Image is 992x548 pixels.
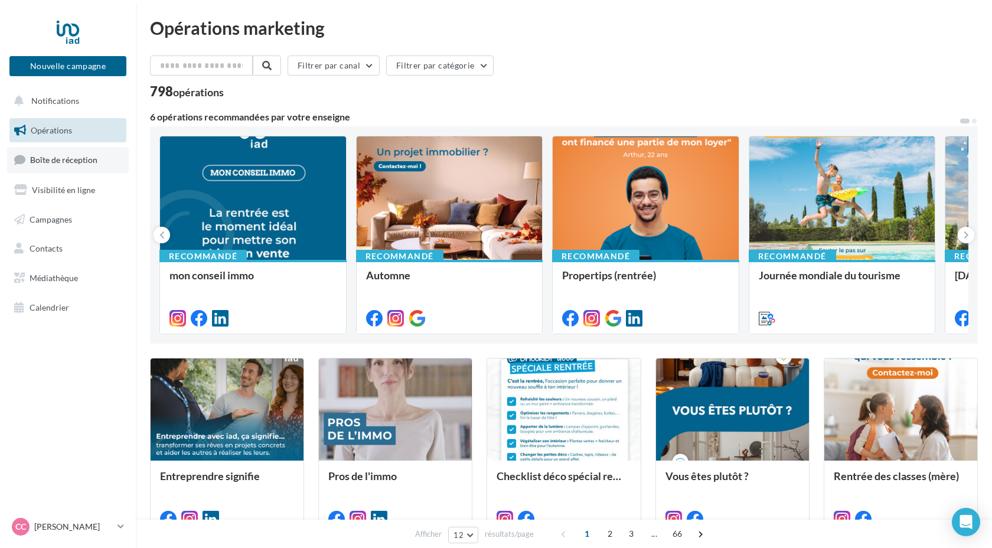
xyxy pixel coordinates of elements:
button: Nouvelle campagne [9,56,126,76]
span: ... [645,524,664,543]
div: mon conseil immo [169,269,337,293]
div: Opérations marketing [150,19,978,37]
span: Afficher [415,529,442,540]
a: Contacts [7,236,129,261]
div: Open Intercom Messenger [952,508,980,536]
div: Rentrée des classes (mère) [834,470,968,494]
div: Journée mondiale du tourisme [759,269,926,293]
a: Campagnes [7,207,129,232]
span: 3 [622,524,641,543]
a: Calendrier [7,295,129,320]
span: résultats/page [485,529,534,540]
a: Visibilité en ligne [7,178,129,203]
span: Contacts [30,243,63,253]
div: Automne [366,269,533,293]
button: 12 [448,527,478,543]
span: Calendrier [30,302,69,312]
span: Campagnes [30,214,72,224]
a: Médiathèque [7,266,129,291]
span: Boîte de réception [30,155,97,165]
span: Visibilité en ligne [32,185,95,195]
div: opérations [173,87,224,97]
div: Pros de l'immo [328,470,462,494]
div: Vous êtes plutôt ? [665,470,800,494]
div: Recommandé [356,250,443,263]
span: Notifications [31,96,79,106]
div: Recommandé [552,250,639,263]
div: 6 opérations recommandées par votre enseigne [150,112,959,122]
div: Checklist déco spécial rentrée [497,470,631,494]
a: CC [PERSON_NAME] [9,516,126,538]
button: Filtrer par catégorie [386,56,494,76]
div: 798 [150,85,224,98]
span: Opérations [31,125,72,135]
span: 2 [601,524,619,543]
span: 12 [453,530,464,540]
div: Recommandé [159,250,247,263]
p: [PERSON_NAME] [34,521,113,533]
div: Entreprendre signifie [160,470,294,494]
span: CC [15,521,26,533]
div: Propertips (rentrée) [562,269,729,293]
div: Recommandé [749,250,836,263]
span: 66 [668,524,687,543]
button: Notifications [7,89,124,113]
span: Médiathèque [30,273,78,283]
button: Filtrer par canal [288,56,380,76]
a: Boîte de réception [7,147,129,172]
span: 1 [577,524,596,543]
a: Opérations [7,118,129,143]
